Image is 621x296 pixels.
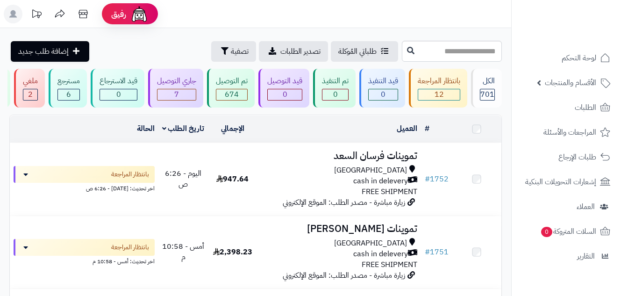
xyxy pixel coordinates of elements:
a: # [425,123,429,134]
div: 6 [58,89,79,100]
span: FREE SHIPMENT [362,186,417,197]
span: 0 [381,89,385,100]
h3: تموينات [PERSON_NAME] [261,224,417,234]
a: #1752 [425,173,449,185]
span: 0 [333,89,338,100]
span: الطلبات [575,101,596,114]
div: تم التوصيل [216,76,248,87]
span: رفيق [111,8,126,20]
div: اخر تحديث: أمس - 10:58 م [14,256,155,266]
a: طلبات الإرجاع [517,146,615,168]
a: ملغي 2 [12,69,47,108]
div: 0 [369,89,398,100]
a: #1751 [425,246,449,258]
div: ملغي [23,76,38,87]
img: ai-face.png [130,5,149,23]
span: 0 [283,89,287,100]
span: 7 [174,89,179,100]
div: الكل [480,76,495,87]
div: قيد التنفيذ [368,76,398,87]
span: 0 [541,227,552,237]
a: الإجمالي [221,123,244,134]
span: FREE SHIPMENT [362,259,417,270]
span: أمس - 10:58 م [162,241,204,263]
div: 674 [216,89,247,100]
div: بانتظار المراجعة [418,76,460,87]
a: بانتظار المراجعة 12 [407,69,469,108]
div: 0 [268,89,302,100]
span: السلات المتروكة [540,225,596,238]
div: 12 [418,89,460,100]
span: بانتظار المراجعة [111,170,149,179]
span: اليوم - 6:26 ص [165,168,201,190]
a: الكل701 [469,69,504,108]
a: تصدير الطلبات [259,41,328,62]
a: الطلبات [517,96,615,119]
a: مسترجع 6 [47,69,89,108]
span: تصدير الطلبات [280,46,321,57]
div: جاري التوصيل [157,76,196,87]
span: إضافة طلب جديد [18,46,69,57]
a: التقارير [517,245,615,267]
button: تصفية [211,41,256,62]
div: 0 [100,89,137,100]
h3: تموينات فرسان السعد [261,151,417,161]
a: تم التوصيل 674 [205,69,257,108]
span: العملاء [577,200,595,213]
a: تاريخ الطلب [162,123,205,134]
span: التقارير [577,250,595,263]
span: 6 [66,89,71,100]
span: 12 [435,89,444,100]
span: # [425,173,430,185]
a: الحالة [137,123,155,134]
a: قيد التوصيل 0 [257,69,311,108]
span: 2 [28,89,33,100]
span: بانتظار المراجعة [111,243,149,252]
span: 674 [225,89,239,100]
span: 2,398.23 [213,246,252,258]
span: cash in delevery [353,249,408,260]
a: العملاء [517,195,615,218]
div: قيد الاسترجاع [100,76,137,87]
span: # [425,246,430,258]
span: طلبات الإرجاع [558,151,596,164]
a: العميل [397,123,417,134]
a: لوحة التحكم [517,47,615,69]
span: لوحة التحكم [562,51,596,65]
img: logo-2.png [557,26,612,46]
a: طلباتي المُوكلة [331,41,398,62]
span: إشعارات التحويلات البنكية [525,175,596,188]
div: 2 [23,89,37,100]
span: المراجعات والأسئلة [543,126,596,139]
span: زيارة مباشرة - مصدر الطلب: الموقع الإلكتروني [283,270,405,281]
span: زيارة مباشرة - مصدر الطلب: الموقع الإلكتروني [283,197,405,208]
span: تصفية [231,46,249,57]
div: تم التنفيذ [322,76,349,87]
div: 0 [322,89,348,100]
span: 701 [480,89,494,100]
div: قيد التوصيل [267,76,302,87]
a: إضافة طلب جديد [11,41,89,62]
a: تم التنفيذ 0 [311,69,357,108]
div: اخر تحديث: [DATE] - 6:26 ص [14,183,155,193]
a: تحديثات المنصة [25,5,48,26]
a: المراجعات والأسئلة [517,121,615,144]
span: cash in delevery [353,176,408,187]
div: 7 [157,89,196,100]
a: إشعارات التحويلات البنكية [517,171,615,193]
div: مسترجع [57,76,80,87]
span: [GEOGRAPHIC_DATA] [334,238,407,249]
span: الأقسام والمنتجات [545,76,596,89]
span: 0 [116,89,121,100]
a: قيد التنفيذ 0 [357,69,407,108]
a: السلات المتروكة0 [517,220,615,243]
a: قيد الاسترجاع 0 [89,69,146,108]
span: طلباتي المُوكلة [338,46,377,57]
a: جاري التوصيل 7 [146,69,205,108]
span: [GEOGRAPHIC_DATA] [334,165,407,176]
span: 947.64 [216,173,249,185]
